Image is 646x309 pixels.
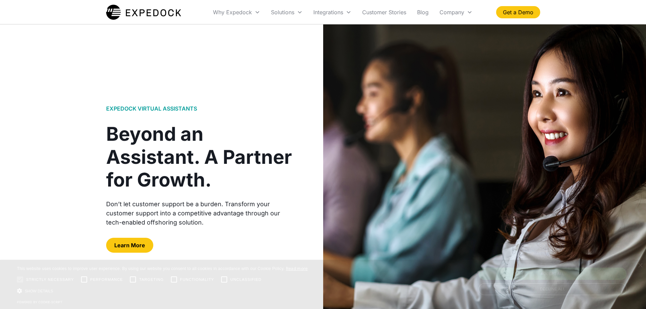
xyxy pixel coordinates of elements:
span: Show details [25,289,53,293]
div: Why Expedock [208,1,266,24]
div: Integrations [308,1,357,24]
div: Show details [17,287,308,294]
a: Blog [412,1,434,24]
span: Strictly necessary [26,277,74,283]
img: Expedock Logo [106,4,181,21]
span: Functionality [180,277,214,283]
span: Unclassified [230,277,261,283]
div: Solutions [266,1,308,24]
a: Customer Stories [357,1,412,24]
div: Integrations [313,9,343,16]
div: Accept all [478,268,627,280]
span: Targeting [139,277,163,283]
div: Company [439,9,464,16]
a: Learn More [106,238,153,253]
a: Get a Demo [496,6,540,18]
span: Performance [90,277,123,283]
div: Why Expedock [213,9,252,16]
div: Solutions [271,9,294,16]
span: This website uses cookies to improve user experience. By using our website you consent to all coo... [17,266,285,271]
a: Powered by cookie-script [17,300,62,304]
h1: EXPEDOCK VIRTUAL ASSISTANTS [106,105,197,112]
div: Don’t let customer support be a burden. Transform your customer support into a competitive advant... [106,199,296,227]
div: Close [638,263,643,268]
div: Decline all [478,283,627,295]
div: Beyond an Assistant. A Partner for Growth. [106,123,296,191]
div: Company [434,1,478,24]
a: Read more [286,266,308,271]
